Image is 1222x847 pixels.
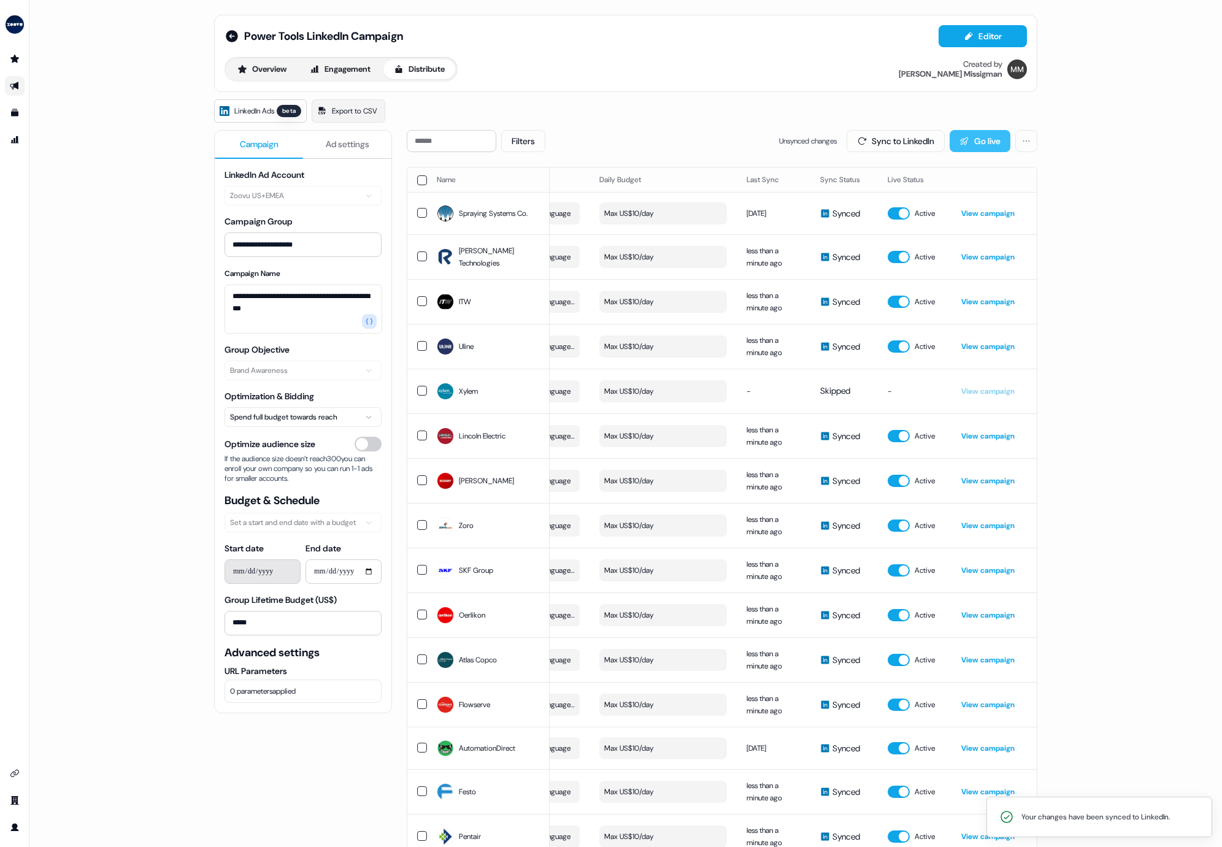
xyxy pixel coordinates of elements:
[737,192,810,234] td: [DATE]
[915,699,935,711] span: Active
[225,665,382,677] label: URL Parameters
[915,430,935,442] span: Active
[234,105,274,117] span: LinkedIn Ads
[915,654,935,666] span: Active
[963,59,1002,69] div: Created by
[599,559,727,581] button: Max US$10/day
[737,769,810,814] td: less than a minute ago
[5,818,25,837] a: Go to profile
[459,519,474,532] span: Zoro
[737,369,810,413] td: -
[878,369,951,413] td: -
[915,786,935,798] span: Active
[590,167,737,192] th: Daily Budget
[225,543,264,554] label: Start date
[1007,59,1027,79] img: Morgan
[961,521,1015,531] a: View campaign
[459,699,490,711] span: Flowserve
[737,548,810,592] td: less than a minute ago
[832,699,860,711] span: Synced
[737,324,810,369] td: less than a minute ago
[961,297,1015,307] a: View campaign
[599,515,727,537] button: Max US$10/day
[847,130,945,152] button: Sync to LinkedIn
[779,135,837,147] span: Unsynced changes
[599,291,727,313] button: Max US$10/day
[5,130,25,150] a: Go to attribution
[459,385,478,397] span: Xylem
[459,296,471,308] span: ITW
[599,694,727,716] button: Max US$10/day
[5,791,25,810] a: Go to team
[915,564,935,577] span: Active
[599,604,727,626] button: Max US$10/day
[832,609,860,621] span: Synced
[915,340,935,353] span: Active
[961,252,1015,262] a: View campaign
[299,59,381,79] button: Engagement
[312,99,385,123] a: Export to CSV
[737,167,810,192] th: Last Sync
[832,786,860,798] span: Synced
[832,742,860,754] span: Synced
[225,269,280,278] label: Campaign Name
[5,764,25,783] a: Go to integrations
[459,786,476,798] span: Festo
[878,167,951,192] th: Live Status
[832,654,860,666] span: Synced
[277,105,301,117] div: beta
[832,340,860,353] span: Synced
[915,830,935,843] span: Active
[599,246,727,268] button: Max US$10/day
[225,454,382,483] span: If the audience size doesn’t reach 300 you can enroll your own company so you can run 1-1 ads for...
[737,727,810,769] td: [DATE]
[737,279,810,324] td: less than a minute ago
[459,564,493,577] span: SKF Group
[961,431,1015,441] a: View campaign
[599,380,727,402] button: Max US$10/day
[915,475,935,487] span: Active
[5,103,25,123] a: Go to templates
[459,830,481,843] span: Pentair
[230,685,296,697] span: 0 parameters applied
[459,654,497,666] span: Atlas Copco
[227,59,297,79] button: Overview
[5,76,25,96] a: Go to outbound experience
[599,202,727,224] button: Max US$10/day
[459,207,528,220] span: Spraying Systems Co.
[599,737,727,759] button: Max US$10/day
[915,609,935,621] span: Active
[939,25,1027,47] button: Editor
[961,476,1015,486] a: View campaign
[240,138,279,150] span: Campaign
[459,742,515,754] span: AutomationDirect
[832,207,860,220] span: Synced
[961,565,1015,575] a: View campaign
[832,251,860,263] span: Synced
[961,655,1015,665] a: View campaign
[820,385,850,396] span: Skipped
[961,342,1015,351] a: View campaign
[737,458,810,503] td: less than a minute ago
[225,493,382,508] span: Budget & Schedule
[810,167,878,192] th: Sync Status
[950,130,1010,152] button: Go live
[355,437,382,451] button: Optimize audience size
[737,413,810,458] td: less than a minute ago
[961,386,1015,396] a: View campaign
[1015,130,1037,152] button: More actions
[939,31,1027,44] a: Editor
[225,344,290,355] label: Group Objective
[599,649,727,671] button: Max US$10/day
[832,519,860,532] span: Synced
[225,680,382,703] button: 0 parametersapplied
[961,700,1015,710] a: View campaign
[737,234,810,279] td: less than a minute ago
[332,105,377,117] span: Export to CSV
[737,637,810,682] td: less than a minute ago
[915,251,935,263] span: Active
[1021,811,1170,823] div: Your changes have been synced to LinkedIn.
[225,438,315,450] span: Optimize audience size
